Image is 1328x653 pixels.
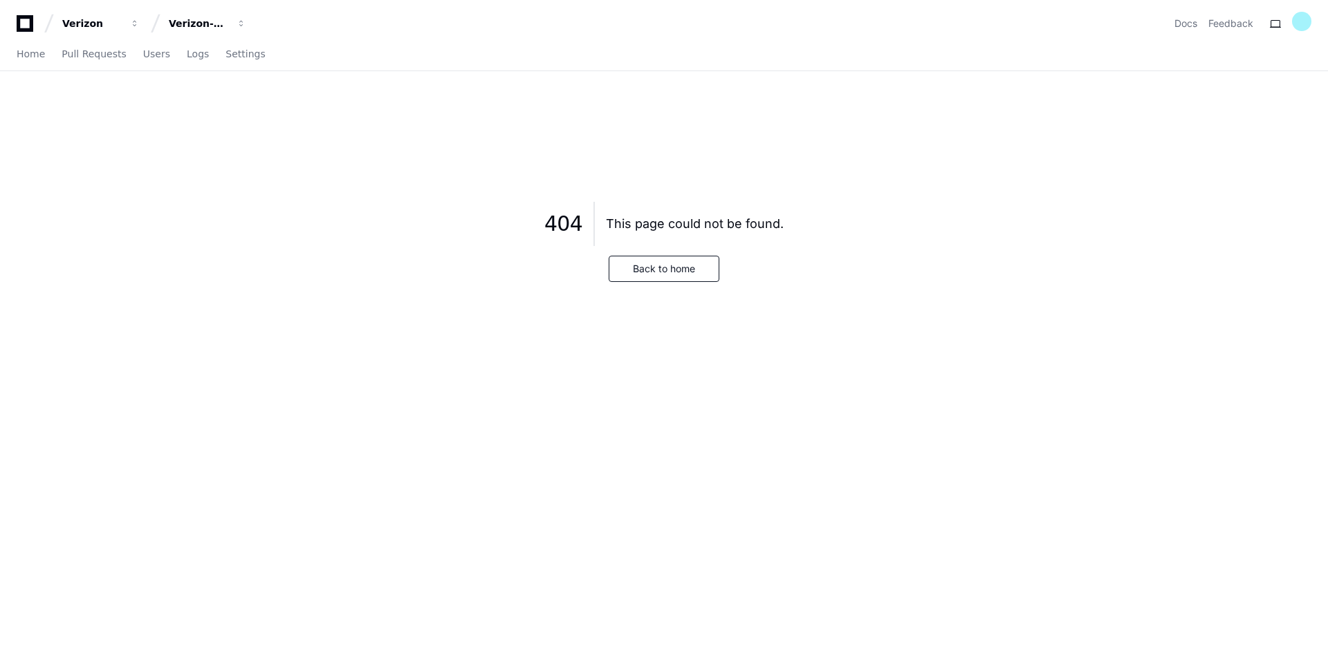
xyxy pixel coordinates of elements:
[57,11,145,36] button: Verizon
[143,39,170,70] a: Users
[609,256,719,282] button: Back to home
[62,17,122,30] div: Verizon
[17,50,45,58] span: Home
[163,11,252,36] button: Verizon-Clarify-Order-Management
[544,211,582,236] span: 404
[17,39,45,70] a: Home
[225,50,265,58] span: Settings
[187,50,209,58] span: Logs
[1208,17,1253,30] button: Feedback
[169,17,228,30] div: Verizon-Clarify-Order-Management
[62,50,126,58] span: Pull Requests
[62,39,126,70] a: Pull Requests
[225,39,265,70] a: Settings
[606,214,784,234] div: This page could not be found.
[1174,17,1197,30] a: Docs
[143,50,170,58] span: Users
[187,39,209,70] a: Logs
